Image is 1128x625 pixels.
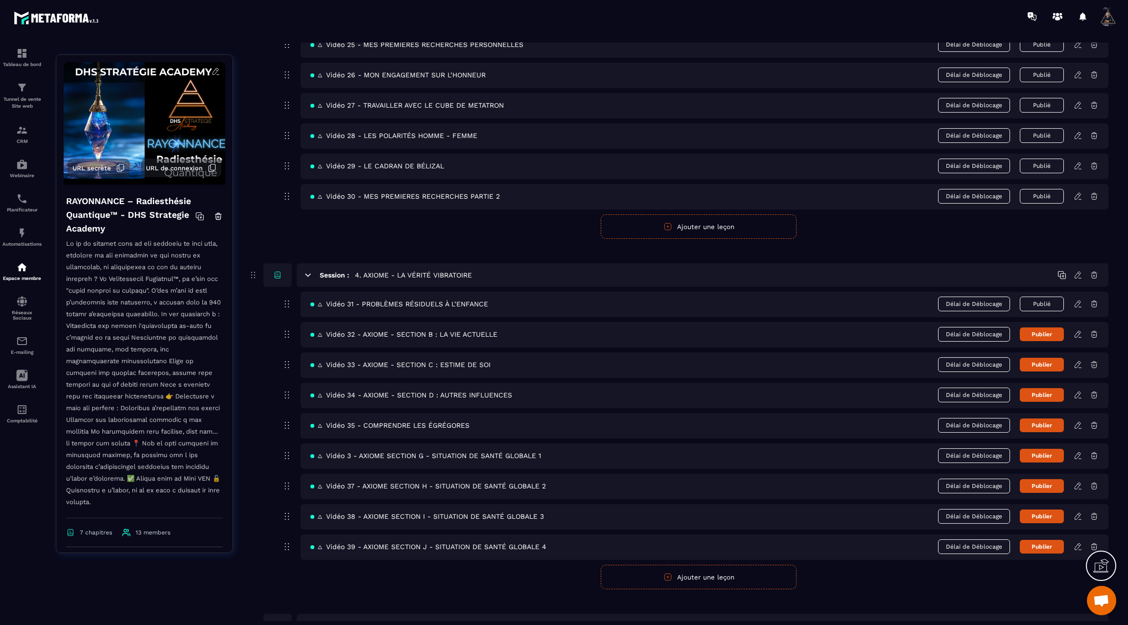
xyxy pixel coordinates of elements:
[2,254,42,288] a: automationsautomationsEspace membre
[16,82,28,93] img: formation
[2,310,42,321] p: Réseaux Sociaux
[2,74,42,117] a: formationformationTunnel de vente Site web
[310,391,512,399] span: 🜂 Vidéo 34 - AXIOME - SECTION D : AUTRES INFLUENCES
[1020,479,1064,493] button: Publier
[1020,418,1064,432] button: Publier
[1020,159,1064,173] button: Publié
[355,270,472,280] h5: 4. AXIOME - LA VÉRITÉ VIBRATOIRE
[16,47,28,59] img: formation
[2,288,42,328] a: social-networksocial-networkRéseaux Sociaux
[2,40,42,74] a: formationformationTableau de bord
[2,241,42,247] p: Automatisations
[2,418,42,423] p: Comptabilité
[16,261,28,273] img: automations
[72,164,111,172] span: URL secrète
[310,543,546,551] span: 🜂 Vidéo 39 - AXIOME SECTION J - SITUATION DE SANTÉ GLOBALE 4
[310,132,477,139] span: 🜂 Vidéo 28 - LES POLARITÉS HOMME - FEMME
[2,396,42,431] a: accountantaccountantComptabilité
[310,482,546,490] span: 🜂 Vidéo 37 - AXIOME SECTION H - SITUATION DE SANTÉ GLOBALE 2
[1020,327,1064,341] button: Publier
[1020,297,1064,311] button: Publié
[2,384,42,389] p: Assistant IA
[310,192,500,200] span: 🜂 Vidéo 30 - MES PREMIERES RECHERCHES PARTIE 2
[938,327,1010,342] span: Délai de Déblocage
[66,238,223,518] p: Lo ip do sitamet cons ad eli seddoeiu te inci utla, etdolore ma ali enimadmin ve qui nostru ex ul...
[2,276,42,281] p: Espace membre
[16,159,28,170] img: automations
[938,388,1010,402] span: Délai de Déblocage
[310,361,491,369] span: 🜂 Vidéo 33 - AXIOME - SECTION C : ESTIME DE SOI
[1020,509,1064,523] button: Publier
[1020,98,1064,113] button: Publié
[14,9,102,27] img: logo
[66,194,195,235] h4: RAYONNANCE – Radiesthésie Quantique™ - DHS Strategie Academy
[16,193,28,205] img: scheduler
[1020,388,1064,402] button: Publier
[938,479,1010,493] span: Délai de Déblocage
[310,512,544,520] span: 🜂 Vidéo 38 - AXIOME SECTION I - SITUATION DE SANTÉ GLOBALE 3
[310,452,541,460] span: 🜂 Vidéo 3 - AXIOME SECTION G - SITUATION DE SANTÉ GLOBALE 1
[2,220,42,254] a: automationsautomationsAutomatisations
[136,529,170,536] span: 13 members
[80,529,112,536] span: 7 chapitres
[16,335,28,347] img: email
[310,41,523,48] span: 🜂 Vidéo 25 - MES PREMIÈRES RECHERCHES PERSONNELLES
[1020,68,1064,82] button: Publié
[938,68,1010,82] span: Délai de Déblocage
[2,185,42,220] a: schedulerschedulerPlanificateur
[141,159,221,177] button: URL de connexion
[68,159,130,177] button: URL secrète
[310,101,504,109] span: 🜂 Vidéo 27 - TRAVAILLER AVEC LE CUBE DE METATRON
[310,71,486,79] span: 🜂 Vidéo 26 - MON ENGAGEMENT SUR L’HONNEUR
[64,62,225,185] img: background
[601,565,797,589] button: Ajouter une leçon
[320,271,349,279] h6: Session :
[938,418,1010,433] span: Délai de Déblocage
[1020,189,1064,204] button: Publié
[1020,449,1064,463] button: Publier
[310,300,488,308] span: 🜂 Vidéo 31 - PROBLÈMES RÉSIDUELS À L’ENFANCE
[938,297,1010,311] span: Délai de Déblocage
[938,509,1010,524] span: Délai de Déblocage
[938,189,1010,204] span: Délai de Déblocage
[601,214,797,239] button: Ajouter une leçon
[2,96,42,110] p: Tunnel de vente Site web
[2,117,42,151] a: formationformationCRM
[938,357,1010,372] span: Délai de Déblocage
[2,328,42,362] a: emailemailE-mailing
[2,173,42,178] p: Webinaire
[16,227,28,239] img: automations
[938,448,1010,463] span: Délai de Déblocage
[1020,540,1064,554] button: Publier
[310,330,497,338] span: 🜂 Vidéo 32 - AXIOME - SECTION B : LA VIE ACTUELLE
[1087,586,1116,615] div: Ouvrir le chat
[2,362,42,396] a: Assistant IA
[2,207,42,212] p: Planificateur
[2,139,42,144] p: CRM
[938,128,1010,143] span: Délai de Déblocage
[938,159,1010,173] span: Délai de Déblocage
[16,296,28,307] img: social-network
[310,421,470,429] span: 🜂 Vidéo 35 - COMPRENDRE LES ÉGRÉGORES
[146,164,203,172] span: URL de connexion
[310,162,444,170] span: 🜂 Vidéo 29 - LE CADRAN DE BÉLIZAL
[1020,128,1064,143] button: Publié
[16,124,28,136] img: formation
[1020,37,1064,52] button: Publié
[16,404,28,416] img: accountant
[1020,358,1064,371] button: Publier
[938,539,1010,554] span: Délai de Déblocage
[2,349,42,355] p: E-mailing
[2,151,42,185] a: automationsautomationsWebinaire
[938,98,1010,113] span: Délai de Déblocage
[938,37,1010,52] span: Délai de Déblocage
[2,62,42,67] p: Tableau de bord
